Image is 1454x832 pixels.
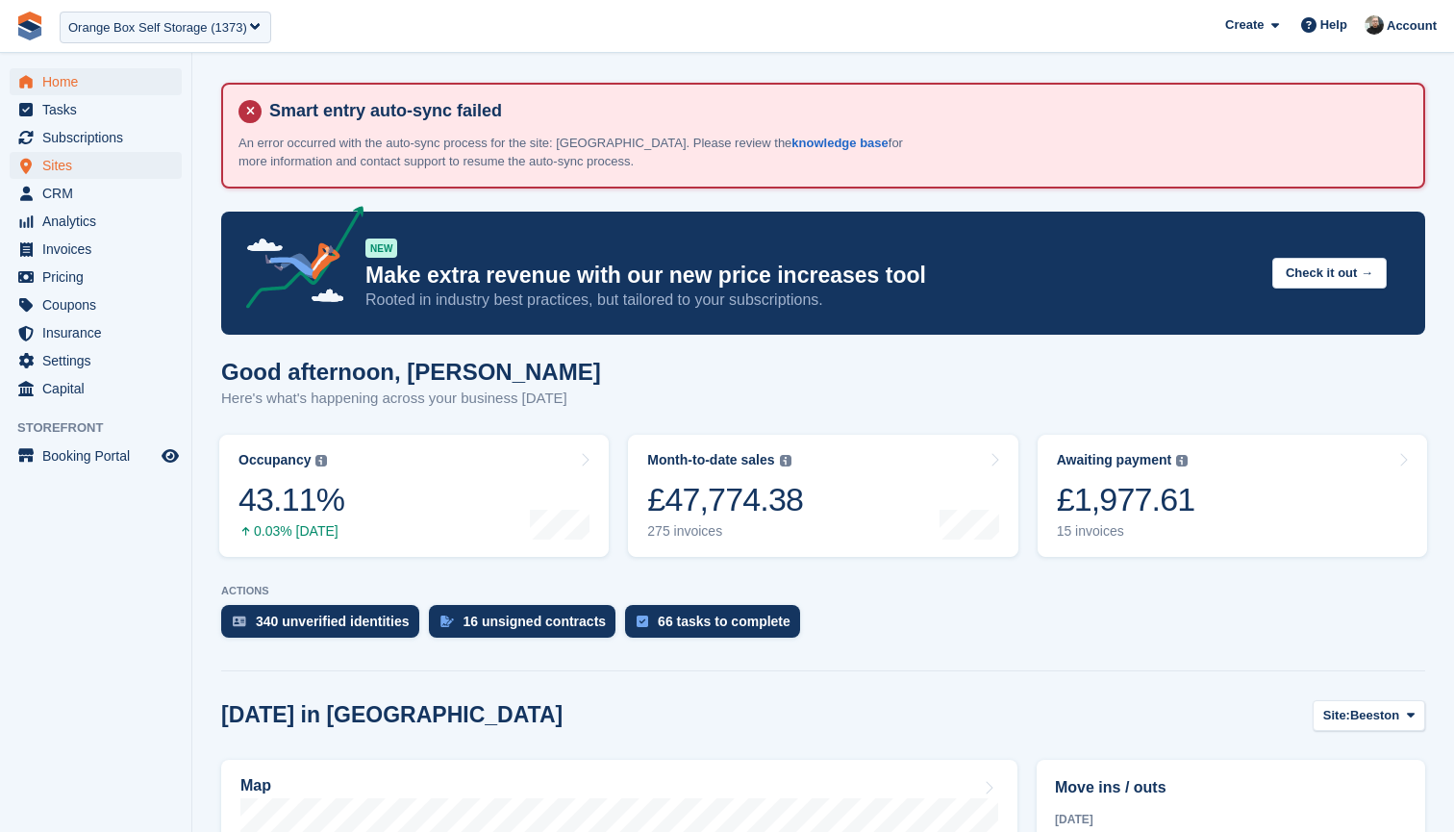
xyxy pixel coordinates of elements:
a: menu [10,68,182,95]
img: stora-icon-8386f47178a22dfd0bd8f6a31ec36ba5ce8667c1dd55bd0f319d3a0aa187defe.svg [15,12,44,40]
a: menu [10,124,182,151]
div: Month-to-date sales [647,452,774,468]
a: menu [10,375,182,402]
a: menu [10,347,182,374]
span: Analytics [42,208,158,235]
span: Beeston [1350,706,1399,725]
a: menu [10,96,182,123]
span: Tasks [42,96,158,123]
img: task-75834270c22a3079a89374b754ae025e5fb1db73e45f91037f5363f120a921f8.svg [637,616,648,627]
p: An error occurred with the auto-sync process for the site: [GEOGRAPHIC_DATA]. Please review the f... [238,134,912,171]
a: 340 unverified identities [221,605,429,647]
h4: Smart entry auto-sync failed [262,100,1408,122]
span: Settings [42,347,158,374]
div: £47,774.38 [647,480,803,519]
a: 16 unsigned contracts [429,605,626,647]
a: menu [10,208,182,235]
img: Tom Huddleston [1365,15,1384,35]
span: Site: [1323,706,1350,725]
div: £1,977.61 [1057,480,1195,519]
button: Site: Beeston [1313,700,1425,732]
span: Capital [42,375,158,402]
span: Sites [42,152,158,179]
span: Storefront [17,418,191,438]
p: Here's what's happening across your business [DATE] [221,388,601,410]
a: Preview store [159,444,182,467]
p: Rooted in industry best practices, but tailored to your subscriptions. [365,290,1257,311]
div: Awaiting payment [1057,452,1172,468]
p: ACTIONS [221,585,1425,597]
span: Help [1320,15,1347,35]
a: Month-to-date sales £47,774.38 275 invoices [628,435,1017,557]
img: contract_signature_icon-13c848040528278c33f63329250d36e43548de30e8caae1d1a13099fd9432cc5.svg [440,616,454,627]
div: 0.03% [DATE] [238,523,344,540]
a: menu [10,152,182,179]
div: Orange Box Self Storage (1373) [68,18,247,38]
a: knowledge base [791,136,888,150]
a: 66 tasks to complete [625,605,810,647]
h2: Move ins / outs [1055,776,1407,799]
h2: Map [240,777,271,794]
span: Invoices [42,236,158,263]
div: NEW [365,239,397,258]
a: menu [10,442,182,469]
img: icon-info-grey-7440780725fd019a000dd9b08b2336e03edf1995a4989e88bcd33f0948082b44.svg [1176,455,1188,466]
img: icon-info-grey-7440780725fd019a000dd9b08b2336e03edf1995a4989e88bcd33f0948082b44.svg [780,455,791,466]
div: 43.11% [238,480,344,519]
a: menu [10,291,182,318]
div: 66 tasks to complete [658,614,790,629]
a: Awaiting payment £1,977.61 15 invoices [1038,435,1427,557]
a: menu [10,319,182,346]
h2: [DATE] in [GEOGRAPHIC_DATA] [221,702,563,728]
a: menu [10,236,182,263]
span: Account [1387,16,1437,36]
a: menu [10,180,182,207]
span: Pricing [42,264,158,290]
div: 340 unverified identities [256,614,410,629]
div: Occupancy [238,452,311,468]
a: Occupancy 43.11% 0.03% [DATE] [219,435,609,557]
h1: Good afternoon, [PERSON_NAME] [221,359,601,385]
p: Make extra revenue with our new price increases tool [365,262,1257,290]
div: 15 invoices [1057,523,1195,540]
span: Home [42,68,158,95]
span: Booking Portal [42,442,158,469]
button: Check it out → [1272,258,1387,290]
span: Subscriptions [42,124,158,151]
div: [DATE] [1055,811,1407,828]
span: Insurance [42,319,158,346]
img: price-adjustments-announcement-icon-8257ccfd72463d97f412b2fc003d46551f7dbcb40ab6d574587a9cd5c0d94... [230,206,364,315]
div: 275 invoices [647,523,803,540]
img: verify_identity-adf6edd0f0f0b5bbfe63781bf79b02c33cf7c696d77639b501bdc392416b5a36.svg [233,616,246,627]
span: CRM [42,180,158,207]
img: icon-info-grey-7440780725fd019a000dd9b08b2336e03edf1995a4989e88bcd33f0948082b44.svg [315,455,327,466]
span: Create [1225,15,1264,35]
div: 16 unsigned contracts [464,614,607,629]
span: Coupons [42,291,158,318]
a: menu [10,264,182,290]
